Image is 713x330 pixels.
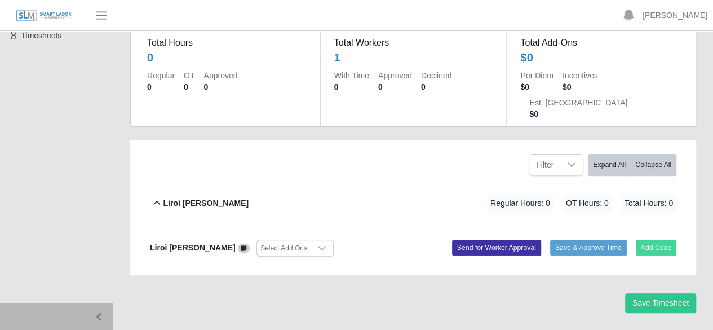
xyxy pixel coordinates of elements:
[378,70,412,81] dt: Approved
[150,243,236,252] b: Liroi [PERSON_NAME]
[147,81,175,93] dd: 0
[147,36,307,50] dt: Total Hours
[625,293,696,313] button: Save Timesheet
[257,240,311,256] div: Select Add Ons
[563,81,598,93] dd: $0
[563,70,598,81] dt: Incentives
[184,70,194,81] dt: OT
[520,50,533,65] div: $0
[334,50,340,65] div: 1
[163,197,249,209] b: Liroi [PERSON_NAME]
[630,154,676,176] button: Collapse All
[150,181,676,226] button: Liroi [PERSON_NAME] Regular Hours: 0 OT Hours: 0 Total Hours: 0
[588,154,631,176] button: Expand All
[563,194,612,213] span: OT Hours: 0
[421,70,451,81] dt: Declined
[378,81,412,93] dd: 0
[550,240,627,256] button: Save & Approve Time
[16,10,72,22] img: SLM Logo
[334,81,369,93] dd: 0
[147,50,153,65] div: 0
[334,36,493,50] dt: Total Workers
[238,243,250,252] a: View/Edit Notes
[203,81,237,93] dd: 0
[421,81,451,93] dd: 0
[520,36,679,50] dt: Total Add-Ons
[487,194,553,213] span: Regular Hours: 0
[636,240,677,256] button: Add Code
[621,194,676,213] span: Total Hours: 0
[588,154,676,176] div: bulk actions
[520,70,553,81] dt: Per Diem
[21,31,62,40] span: Timesheets
[529,108,627,120] dd: $0
[529,97,627,108] dt: Est. [GEOGRAPHIC_DATA]
[520,81,553,93] dd: $0
[529,155,560,175] span: Filter
[334,70,369,81] dt: With Time
[203,70,237,81] dt: Approved
[147,70,175,81] dt: Regular
[452,240,541,256] button: Send for Worker Approval
[184,81,194,93] dd: 0
[643,10,707,21] a: [PERSON_NAME]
